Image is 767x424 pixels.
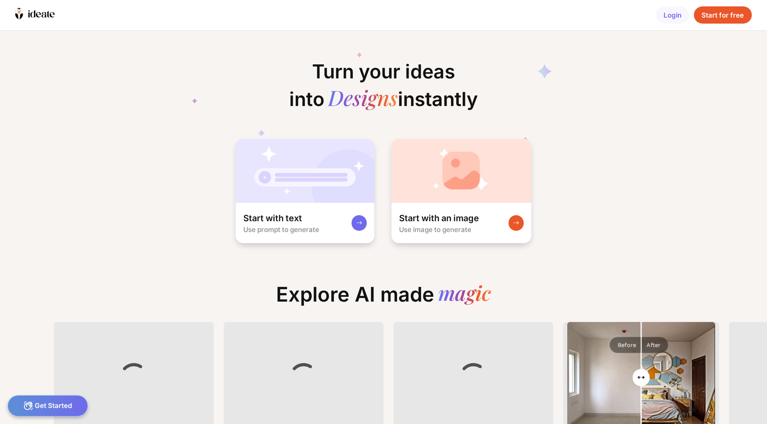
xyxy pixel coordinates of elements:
img: lazyLoadIcon.gif [274,358,334,397]
div: Start for free [694,6,751,24]
div: Use prompt to generate [243,226,319,234]
div: Login [656,6,689,24]
div: Use image to generate [399,226,471,234]
div: Get Started [8,395,88,416]
img: lazyLoadIcon.gif [443,358,503,397]
div: magic [438,282,491,306]
img: startWithTextCardBg.jpg [236,139,375,203]
div: Start with text [243,212,302,224]
div: Start with an image [399,212,479,224]
img: lazyLoadIcon.gif [104,358,164,397]
img: startWithImageCardBg.jpg [391,139,532,203]
div: Explore AI made [268,282,499,314]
